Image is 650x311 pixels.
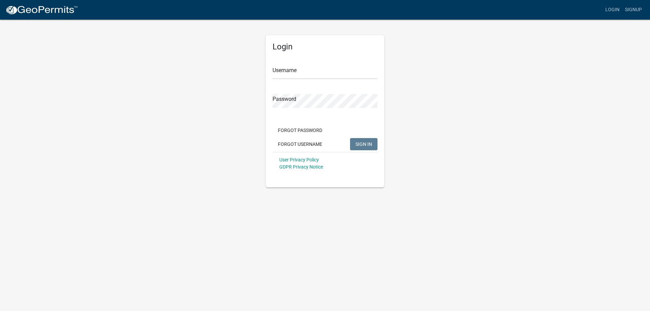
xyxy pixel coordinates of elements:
h5: Login [273,42,377,52]
a: User Privacy Policy [279,157,319,162]
a: GDPR Privacy Notice [279,164,323,170]
button: Forgot Password [273,124,328,136]
span: SIGN IN [355,141,372,147]
button: Forgot Username [273,138,328,150]
button: SIGN IN [350,138,377,150]
a: Signup [622,3,645,16]
a: Login [603,3,622,16]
